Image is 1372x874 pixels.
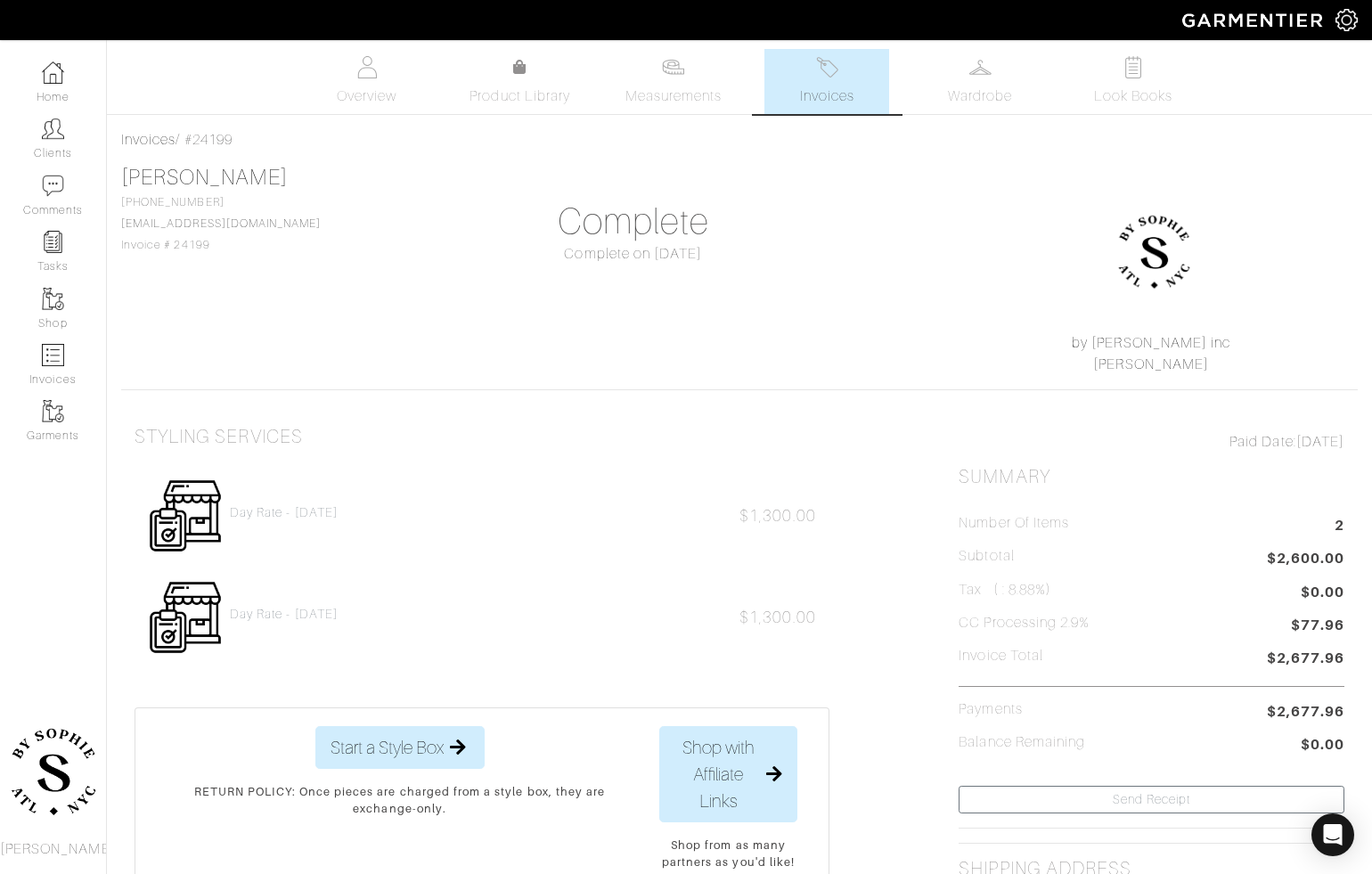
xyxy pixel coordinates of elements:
span: Shop with Affiliate Links [674,734,762,814]
span: $2,677.96 [1267,648,1344,672]
span: 2 [1335,515,1344,539]
button: Shop with Affiliate Links [659,726,796,822]
h5: Payments [959,701,1022,718]
a: [PERSON_NAME] [121,166,288,189]
span: Invoices [800,86,854,107]
span: $0.00 [1301,734,1344,758]
img: garments-icon-b7da505a4dc4fd61783c78ac3ca0ef83fa9d6f193b1c9dc38574b1d14d53ca28.png [42,288,64,310]
div: Complete on [DATE] [441,243,827,265]
img: gear-icon-white-bd11855cb880d31180b6d7d6211b90ccbf57a29d726f0c71d8c61bd08dd39cc2.png [1335,9,1358,31]
a: Measurements [611,49,737,114]
h5: Balance Remaining [959,734,1085,751]
div: Open Intercom Messenger [1311,813,1354,856]
img: orders-27d20c2124de7fd6de4e0e44c1d41de31381a507db9b33961299e4e07d508b8c.svg [816,56,838,78]
a: Invoices [764,49,889,114]
img: clients-icon-6bae9207a08558b7cb47a8932f037763ab4055f8c8b6bfacd5dc20c3e0201464.png [42,118,64,140]
div: / #24199 [121,129,1358,151]
a: Wardrobe [918,49,1042,114]
span: Look Books [1094,86,1173,107]
img: orders-icon-0abe47150d42831381b5fb84f609e132dff9fe21cb692f30cb5eec754e2cba89.png [42,344,64,366]
span: $0.00 [1301,582,1344,603]
span: [PHONE_NUMBER] Invoice # 24199 [121,196,321,251]
span: Start a Style Box [331,734,444,761]
a: Day Rate - [DATE] [230,607,338,622]
h3: Styling Services [135,426,303,448]
h5: Subtotal [959,548,1014,565]
a: [EMAIL_ADDRESS][DOMAIN_NAME] [121,217,321,230]
img: todo-9ac3debb85659649dc8f770b8b6100bb5dab4b48dedcbae339e5042a72dfd3cc.svg [1123,56,1145,78]
span: $2,677.96 [1267,701,1344,723]
img: Womens_Service-b2905c8a555b134d70f80a63ccd9711e5cb40bac1cff00c12a43f244cd2c1cd3.png [148,580,223,655]
img: dashboard-icon-dbcd8f5a0b271acd01030246c82b418ddd0df26cd7fceb0bd07c9910d44c42f6.png [42,61,64,84]
img: garmentier-logo-header-white-b43fb05a5012e4ada735d5af1a66efaba907eab6374d6393d1fbf88cb4ef424d.png [1173,4,1335,36]
h5: Number of Items [959,515,1069,532]
p: RETURN POLICY: Once pieces are charged from a style box, they are exchange-only. [167,783,632,817]
span: Product Library [470,86,570,107]
div: [DATE] [959,431,1344,453]
h5: Tax ( : 8.88%) [959,582,1051,599]
img: measurements-466bbee1fd09ba9460f595b01e5d73f9e2bff037440d3c8f018324cb6cdf7a4a.svg [662,56,684,78]
img: comment-icon-a0a6a9ef722e966f86d9cbdc48e553b5cf19dbc54f86b18d962a5391bc8f6eb6.png [42,175,64,197]
img: garments-icon-b7da505a4dc4fd61783c78ac3ca0ef83fa9d6f193b1c9dc38574b1d14d53ca28.png [42,400,64,422]
button: Start a Style Box [315,726,485,769]
a: Day Rate - [DATE] [230,505,338,520]
a: Product Library [458,57,583,107]
h5: Invoice Total [959,648,1043,665]
span: Overview [337,86,396,107]
a: Look Books [1071,49,1196,114]
img: wardrobe-487a4870c1b7c33e795ec22d11cfc2ed9d08956e64fb3008fe2437562e282088.svg [969,56,992,78]
img: Womens_Service-b2905c8a555b134d70f80a63ccd9711e5cb40bac1cff00c12a43f244cd2c1cd3.png [148,478,223,553]
span: $1,300.00 [739,609,815,626]
a: Send Receipt [959,786,1344,813]
span: Measurements [625,86,723,107]
span: Paid Date: [1229,434,1296,450]
img: reminder-icon-8004d30b9f0a5d33ae49ab947aed9ed385cf756f9e5892f1edd6e32f2345188e.png [42,231,64,253]
a: Invoices [121,132,176,148]
span: Wardrobe [948,86,1012,107]
span: $1,300.00 [739,507,815,525]
h5: CC Processing 2.9% [959,615,1090,632]
span: $77.96 [1291,615,1344,639]
img: basicinfo-40fd8af6dae0f16599ec9e87c0ef1c0a1fdea2edbe929e3d69a839185d80c458.svg [355,56,378,78]
a: [PERSON_NAME] [1093,356,1209,372]
a: by [PERSON_NAME] inc [1072,335,1230,351]
span: $2,600.00 [1267,548,1344,572]
h2: Summary [959,466,1344,488]
h1: Complete [441,200,827,243]
a: Overview [305,49,429,114]
img: 1605206541861.png.png [1109,208,1198,297]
